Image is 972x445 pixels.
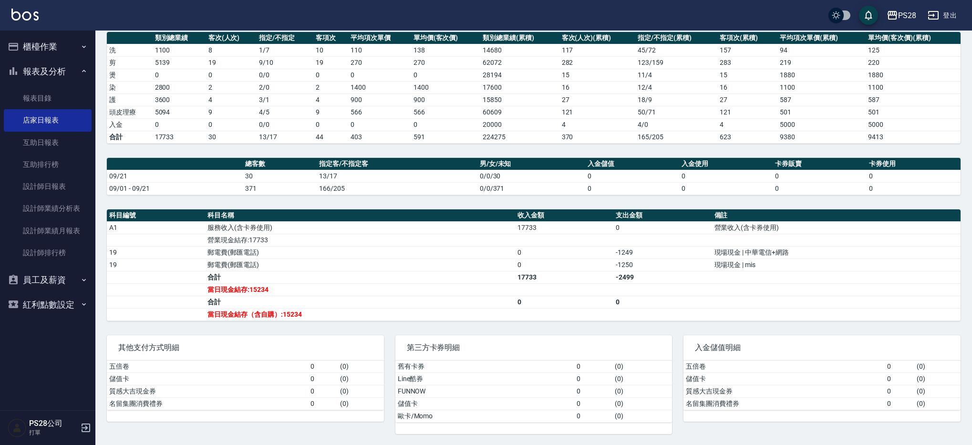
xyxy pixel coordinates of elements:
a: 設計師業績月報表 [4,220,92,242]
span: 入金儲值明細 [695,343,949,352]
td: 19 [107,259,205,271]
td: 儲值卡 [107,373,308,385]
td: 60609 [480,106,559,118]
td: 0 [308,361,338,373]
td: 舊有卡券 [395,361,574,373]
td: 五倍卷 [683,361,885,373]
td: 0 [153,69,206,81]
td: 370 [559,131,636,143]
td: 0 [308,385,338,397]
a: 設計師日報表 [4,176,92,197]
td: 566 [348,106,411,118]
table: a dense table [107,32,961,144]
td: -2499 [613,271,712,283]
table: a dense table [395,361,672,423]
button: 員工及薪資 [4,268,92,292]
td: 服務收入(含卡券使用) [205,221,515,234]
td: 403 [348,131,411,143]
td: 0/0/371 [477,182,585,195]
td: ( 0 ) [612,385,672,397]
td: 0 [308,397,338,410]
td: 3 / 1 [257,93,313,106]
td: 44 [313,131,348,143]
td: 166/205 [317,182,477,195]
td: 45 / 72 [635,44,717,56]
th: 客項次(累積) [717,32,777,44]
td: ( 0 ) [612,397,672,410]
td: 0 [885,373,914,385]
td: 566 [411,106,481,118]
td: 當日現金結存（含自購）:15234 [205,308,515,321]
td: 30 [206,131,257,143]
th: 指定客/不指定客 [317,158,477,170]
td: -1250 [613,259,712,271]
button: 紅利點數設定 [4,292,92,317]
td: 5139 [153,56,206,69]
td: 220 [866,56,961,69]
td: 623 [717,131,777,143]
td: 10 [313,44,348,56]
table: a dense table [107,158,961,195]
td: A1 [107,221,205,234]
td: 50 / 71 [635,106,717,118]
th: 男/女/未知 [477,158,585,170]
table: a dense table [107,209,961,321]
td: 12 / 4 [635,81,717,93]
td: 儲值卡 [683,373,885,385]
td: 900 [411,93,481,106]
td: Line酷券 [395,373,574,385]
span: 第三方卡券明細 [407,343,661,352]
td: 30 [243,170,317,182]
td: 0 [411,118,481,131]
td: 17600 [480,81,559,93]
td: 138 [411,44,481,56]
th: 指定/不指定(累積) [635,32,717,44]
td: 歐卡/Momo [395,410,574,422]
td: 1100 [866,81,961,93]
td: 270 [348,56,411,69]
td: 0/0/30 [477,170,585,182]
button: 櫃檯作業 [4,34,92,59]
td: 入金 [107,118,153,131]
th: 客次(人次) [206,32,257,44]
td: 營業收入(含卡券使用) [712,221,961,234]
td: 15 [559,69,636,81]
td: 0 [348,69,411,81]
td: -1249 [613,246,712,259]
th: 客次(人次)(累積) [559,32,636,44]
td: 19 [206,56,257,69]
a: 店家日報表 [4,109,92,131]
th: 科目名稱 [205,209,515,222]
td: 0 [313,118,348,131]
td: 0 [585,182,679,195]
td: 371 [243,182,317,195]
td: 282 [559,56,636,69]
th: 卡券販賣 [773,158,867,170]
td: 28194 [480,69,559,81]
td: 587 [777,93,866,106]
td: 2 / 0 [257,81,313,93]
th: 卡券使用 [867,158,961,170]
a: 設計師排行榜 [4,242,92,264]
td: 1400 [348,81,411,93]
img: Logo [11,9,39,21]
td: 16 [559,81,636,93]
td: 219 [777,56,866,69]
th: 收入金額 [515,209,613,222]
td: 0 [885,397,914,410]
td: 110 [348,44,411,56]
td: 五倍卷 [107,361,308,373]
td: 0 [885,385,914,397]
td: 09/21 [107,170,243,182]
td: 121 [717,106,777,118]
p: 打單 [29,428,78,437]
div: PS28 [898,10,916,21]
td: 護 [107,93,153,106]
td: 13/17 [317,170,477,182]
td: 0 [574,361,613,373]
td: 0 [885,361,914,373]
td: 09/01 - 09/21 [107,182,243,195]
a: 互助日報表 [4,132,92,154]
td: 0 [515,259,613,271]
button: save [859,6,878,25]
